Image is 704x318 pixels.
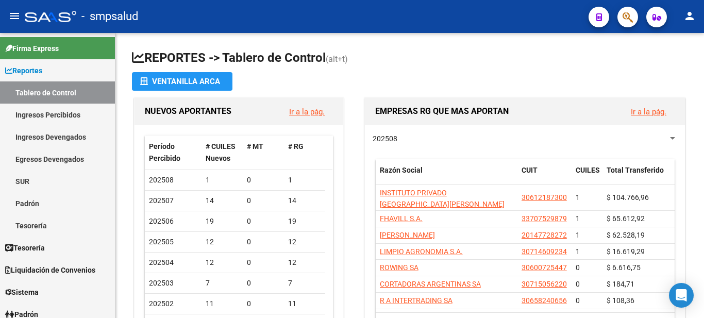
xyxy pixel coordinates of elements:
span: 1 [576,231,580,239]
span: Tesorería [5,242,45,254]
div: 12 [206,257,239,269]
span: 30658240656 [522,296,567,305]
div: 11 [288,298,321,310]
mat-icon: person [683,10,696,22]
span: 0 [576,280,580,288]
span: FHAVILL S.A. [380,214,423,223]
div: 1 [206,174,239,186]
span: 20147728272 [522,231,567,239]
button: Ventanilla ARCA [132,72,232,91]
span: $ 65.612,92 [607,214,645,223]
span: 202506 [149,217,174,225]
div: 12 [288,236,321,248]
span: 202504 [149,258,174,266]
div: 11 [206,298,239,310]
span: $ 6.616,75 [607,263,641,272]
div: 19 [288,215,321,227]
span: 0 [576,296,580,305]
span: INSTITUTO PRIVADO [GEOGRAPHIC_DATA][PERSON_NAME] [380,189,505,209]
span: ROWING SA [380,263,418,272]
div: 14 [206,195,239,207]
datatable-header-cell: # MT [243,136,284,170]
div: Ventanilla ARCA [140,72,224,91]
span: 30612187300 [522,193,567,202]
span: 30600725447 [522,263,567,272]
span: EMPRESAS RG QUE MAS APORTAN [375,106,509,116]
span: $ 104.766,96 [607,193,649,202]
span: $ 184,71 [607,280,634,288]
span: CUILES [576,166,600,174]
button: Ir a la pág. [281,102,333,121]
span: 202508 [149,176,174,184]
div: 14 [288,195,321,207]
span: Firma Express [5,43,59,54]
datatable-header-cell: CUILES [572,159,602,193]
div: 0 [247,257,280,269]
span: $ 108,36 [607,296,634,305]
datatable-header-cell: CUIT [517,159,572,193]
span: Reportes [5,65,42,76]
span: 33707529879 [522,214,567,223]
div: 0 [247,298,280,310]
div: 19 [206,215,239,227]
span: 202507 [149,196,174,205]
span: 202502 [149,299,174,308]
span: # RG [288,142,304,150]
span: 202508 [373,135,397,143]
button: Ir a la pág. [623,102,675,121]
span: - smpsalud [81,5,138,28]
span: 202505 [149,238,174,246]
span: $ 62.528,19 [607,231,645,239]
div: 12 [288,257,321,269]
h1: REPORTES -> Tablero de Control [132,49,688,68]
div: 7 [288,277,321,289]
span: (alt+t) [326,54,348,64]
span: CUIT [522,166,538,174]
span: CORTADORAS ARGENTINAS SA [380,280,481,288]
mat-icon: menu [8,10,21,22]
datatable-header-cell: Período Percibido [145,136,202,170]
span: 30714609234 [522,247,567,256]
span: 30715056220 [522,280,567,288]
div: 1 [288,174,321,186]
datatable-header-cell: # CUILES Nuevos [202,136,243,170]
span: R A INTERTRADING SA [380,296,452,305]
datatable-header-cell: # RG [284,136,325,170]
span: Período Percibido [149,142,180,162]
a: Ir a la pág. [289,107,325,116]
span: 202503 [149,279,174,287]
span: 0 [576,263,580,272]
span: # CUILES Nuevos [206,142,236,162]
span: Liquidación de Convenios [5,264,95,276]
div: 7 [206,277,239,289]
span: 1 [576,214,580,223]
span: Sistema [5,287,39,298]
div: 0 [247,277,280,289]
span: [PERSON_NAME] [380,231,435,239]
span: NUEVOS APORTANTES [145,106,231,116]
div: 0 [247,174,280,186]
div: 0 [247,236,280,248]
span: 1 [576,247,580,256]
span: $ 16.619,29 [607,247,645,256]
a: Ir a la pág. [631,107,666,116]
div: 0 [247,215,280,227]
div: 0 [247,195,280,207]
span: Total Transferido [607,166,664,174]
span: 1 [576,193,580,202]
span: LIMPIO AGRONOMIA S.A. [380,247,463,256]
datatable-header-cell: Razón Social [376,159,517,193]
datatable-header-cell: Total Transferido [602,159,675,193]
span: # MT [247,142,263,150]
div: Open Intercom Messenger [669,283,694,308]
div: 12 [206,236,239,248]
span: Razón Social [380,166,423,174]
